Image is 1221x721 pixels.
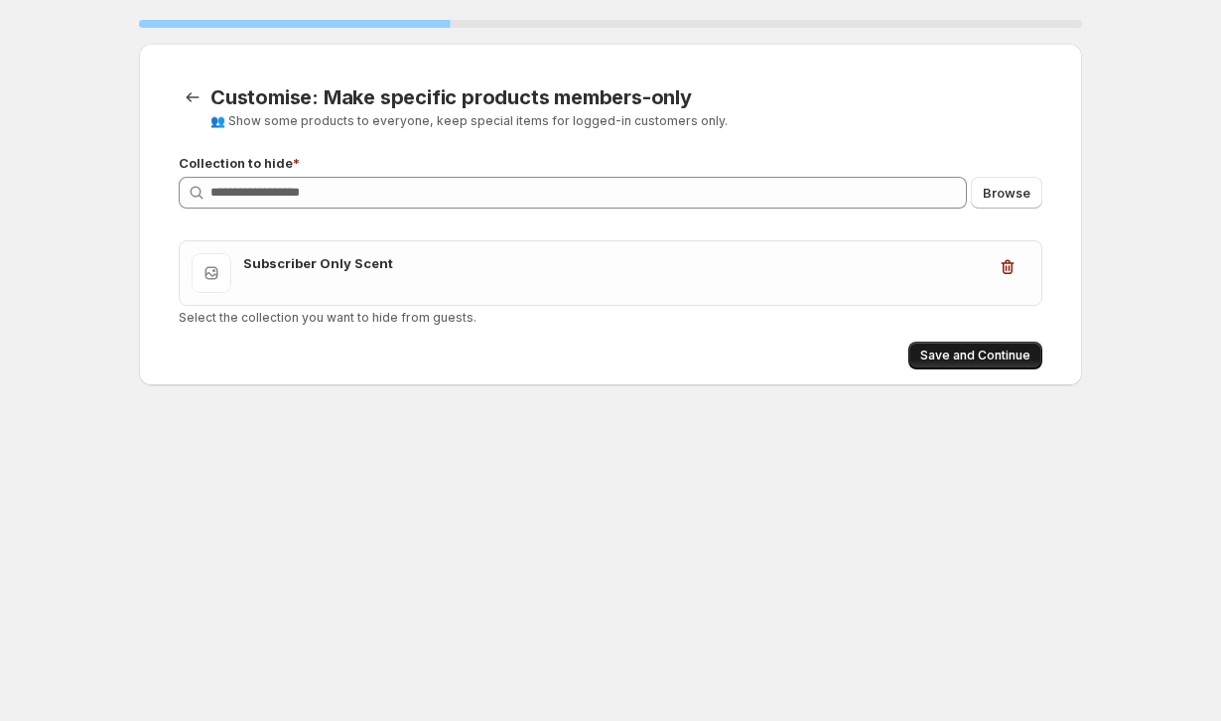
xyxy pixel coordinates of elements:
button: Save and Continue [908,342,1042,369]
span: Browse [983,183,1030,203]
span: Save and Continue [920,348,1030,363]
button: Browse [971,177,1042,209]
p: Collection to hide [179,153,1042,173]
p: 👥 Show some products to everyone, keep special items for logged-in customers only. [210,113,878,129]
button: Back to templates [179,83,206,111]
h3: Subscriber Only Scent [243,253,986,273]
span: Customise: Make specific products members-only [210,85,692,109]
p: Select the collection you want to hide from guests. [179,310,1042,326]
